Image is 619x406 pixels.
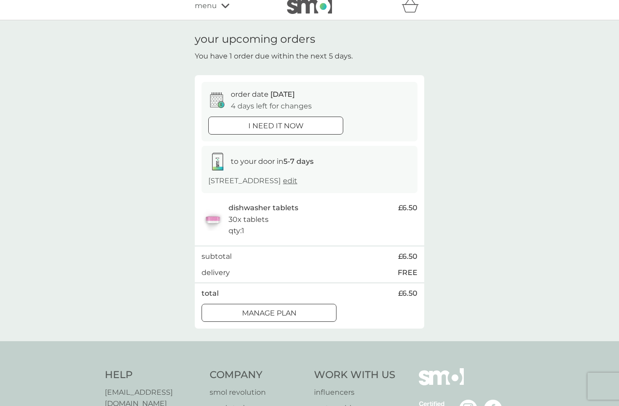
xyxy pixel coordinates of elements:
[208,175,297,187] p: [STREET_ADDRESS]
[229,214,269,226] p: 30x tablets
[229,225,244,237] p: qty : 1
[398,288,417,299] span: £6.50
[231,100,312,112] p: 4 days left for changes
[314,368,395,382] h4: Work With Us
[270,90,295,99] span: [DATE]
[202,288,219,299] p: total
[195,33,315,46] h1: your upcoming orders
[242,307,296,319] p: Manage plan
[195,50,353,62] p: You have 1 order due within the next 5 days.
[229,202,298,214] p: dishwasher tablets
[314,387,395,398] a: influencers
[283,157,314,166] strong: 5-7 days
[202,304,336,322] button: Manage plan
[202,251,232,262] p: subtotal
[231,157,314,166] span: to your door in
[105,368,201,382] h4: Help
[210,368,305,382] h4: Company
[202,267,230,279] p: delivery
[210,387,305,398] a: smol revolution
[398,267,417,279] p: FREE
[398,202,417,214] span: £6.50
[208,117,343,135] button: i need it now
[283,176,297,185] a: edit
[419,368,464,399] img: smol
[231,89,295,100] p: order date
[248,120,304,132] p: i need it now
[398,251,417,262] span: £6.50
